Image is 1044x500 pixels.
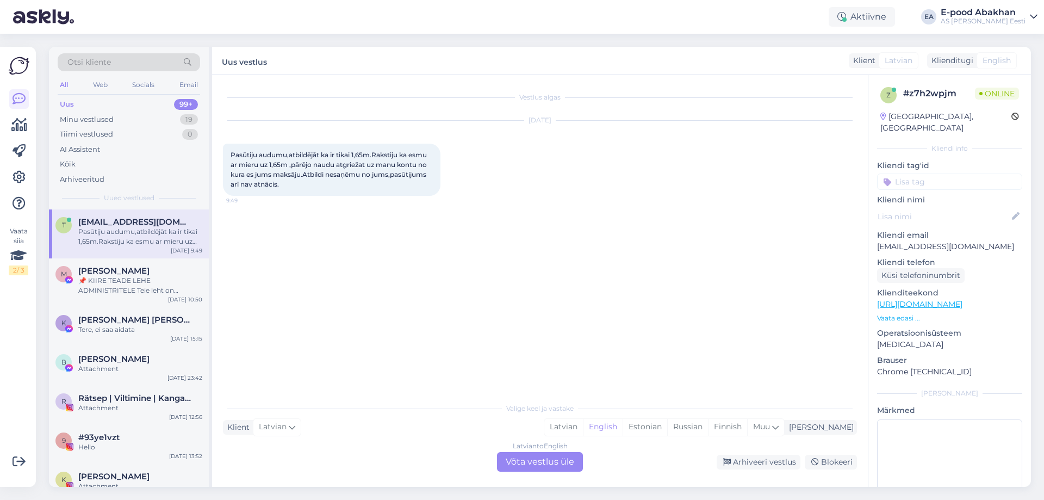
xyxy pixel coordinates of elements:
span: M [61,270,67,278]
span: #93ye1vzt [78,433,120,442]
span: Online [975,88,1019,100]
div: Tere, ei saa aidata [78,325,202,335]
span: K [61,476,66,484]
span: 9:49 [226,196,267,205]
div: Kõik [60,159,76,170]
div: Kliendi info [877,144,1022,153]
p: Vaata edasi ... [877,313,1022,323]
div: Socials [130,78,157,92]
span: English [983,55,1011,66]
div: Küsi telefoninumbrit [877,268,965,283]
div: Attachment [78,364,202,374]
span: t [62,221,66,229]
div: Klienditugi [927,55,973,66]
span: Katrina Randma [78,472,150,482]
div: Vaata siia [9,226,28,275]
div: Arhiveeritud [60,174,104,185]
a: E-pood AbakhanAS [PERSON_NAME] Eesti [941,8,1037,26]
span: Karl Eik Rebane [78,315,191,325]
div: E-pood Abakhan [941,8,1026,17]
div: Attachment [78,403,202,413]
span: Виктор Стриков [78,354,150,364]
div: Latvian [544,419,583,435]
div: 0 [182,129,198,140]
div: [PERSON_NAME] [785,422,854,433]
p: Brauser [877,355,1022,366]
div: Blokeeri [805,455,857,470]
span: Otsi kliente [67,57,111,68]
div: [DATE] 12:56 [169,413,202,421]
div: AI Assistent [60,144,100,155]
div: Tiimi vestlused [60,129,113,140]
p: Kliendi telefon [877,257,1022,268]
p: [MEDICAL_DATA] [877,339,1022,350]
div: Finnish [708,419,747,435]
div: Klient [223,422,250,433]
div: [GEOGRAPHIC_DATA], [GEOGRAPHIC_DATA] [880,111,1011,134]
div: Latvian to English [513,441,568,451]
div: All [58,78,70,92]
span: R [61,397,66,405]
div: Klient [849,55,875,66]
div: Aktiivne [829,7,895,27]
div: [DATE] [223,115,857,125]
span: tana362@inbox.lv [78,217,191,227]
div: Võta vestlus üle [497,452,583,472]
div: [PERSON_NAME] [877,388,1022,398]
div: [DATE] 9:49 [171,246,202,255]
div: Attachment [78,482,202,491]
div: Email [177,78,200,92]
div: Arhiveeri vestlus [717,455,800,470]
input: Lisa nimi [878,211,1010,223]
span: z [886,91,891,99]
span: Martin Eggers [78,266,150,276]
span: Rätsep | Viltimine | Kangastelgedel kudumine [78,393,191,403]
img: Askly Logo [9,55,29,76]
span: 9 [62,436,66,445]
div: Uus [60,99,74,110]
input: Lisa tag [877,174,1022,190]
div: Estonian [623,419,667,435]
div: Minu vestlused [60,114,114,125]
div: [DATE] 13:52 [169,452,202,460]
div: English [583,419,623,435]
div: 📌 KIIRE TEADE LEHE ADMINISTRITELE Teie leht on rikkunud Meta kogukonna juhiseid ja reklaamipoliit... [78,276,202,295]
div: AS [PERSON_NAME] Eesti [941,17,1026,26]
p: [EMAIL_ADDRESS][DOMAIN_NAME] [877,241,1022,252]
div: [DATE] 15:15 [170,335,202,343]
div: 99+ [174,99,198,110]
div: Vestlus algas [223,92,857,102]
p: Operatsioonisüsteem [877,328,1022,339]
div: # z7h2wpjm [903,87,975,100]
span: В [61,358,66,366]
div: Russian [667,419,708,435]
span: Latvian [885,55,912,66]
p: Kliendi nimi [877,194,1022,206]
a: [URL][DOMAIN_NAME] [877,299,962,309]
p: Kliendi tag'id [877,160,1022,171]
label: Uus vestlus [222,53,267,68]
p: Klienditeekond [877,287,1022,299]
div: [DATE] 10:50 [168,295,202,304]
p: Chrome [TECHNICAL_ID] [877,366,1022,378]
div: EA [921,9,936,24]
span: Uued vestlused [104,193,154,203]
div: Hello [78,442,202,452]
p: Kliendi email [877,230,1022,241]
div: 19 [180,114,198,125]
span: Pasūtiju audumu,atbildējāt ka ir tikai 1,65m.Rakstiju ka esmu ar mieru uz 1,65m ,pārējo naudu atg... [231,151,428,188]
div: [DATE] 23:42 [167,374,202,382]
div: 2 / 3 [9,266,28,275]
span: Muu [753,422,770,431]
span: K [61,319,66,327]
div: Web [91,78,110,92]
div: Pasūtiju audumu,atbildējāt ka ir tikai 1,65m.Rakstiju ka esmu ar mieru uz 1,65m ,pārējo naudu atg... [78,227,202,246]
p: Märkmed [877,405,1022,416]
span: Latvian [259,421,287,433]
div: Valige keel ja vastake [223,404,857,413]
